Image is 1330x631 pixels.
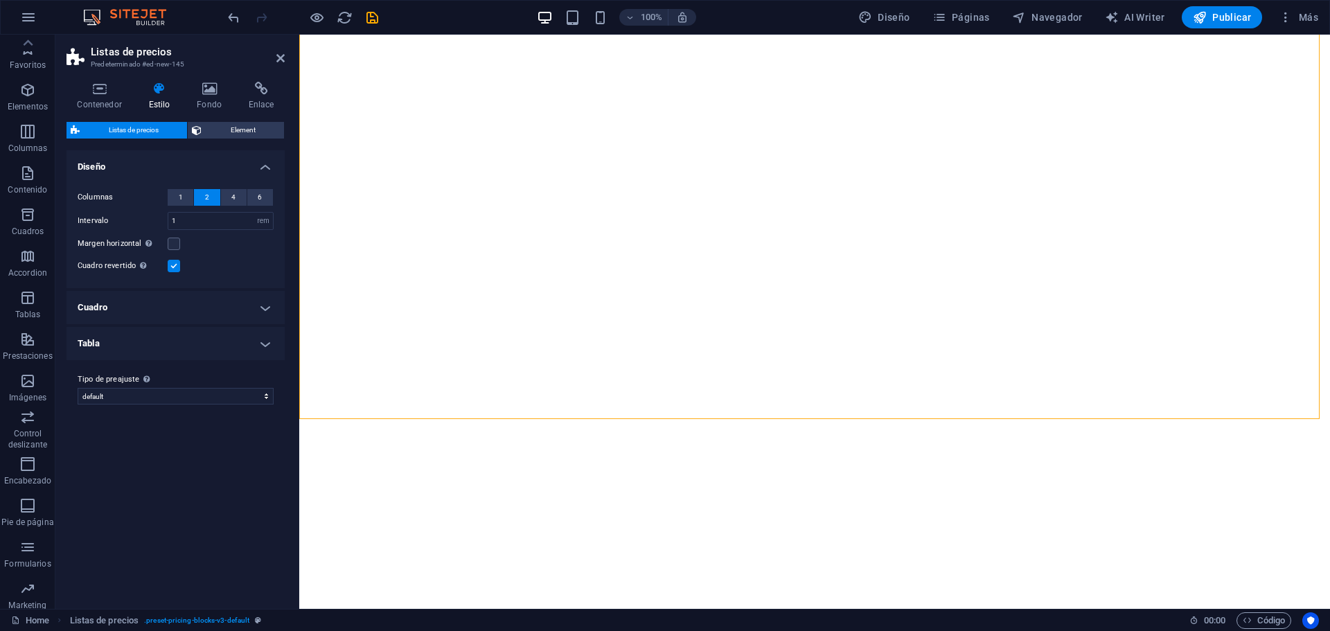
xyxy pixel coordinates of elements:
[1007,6,1088,28] button: Navegador
[336,9,353,26] button: reload
[932,10,990,24] span: Páginas
[238,82,285,111] h4: Enlace
[78,371,274,388] label: Tipo de preajuste
[206,122,280,139] span: Element
[1243,612,1285,629] span: Código
[1279,10,1318,24] span: Más
[221,189,247,206] button: 4
[8,101,48,112] p: Elementos
[91,46,285,58] h2: Listas de precios
[70,612,139,629] span: Haz clic para seleccionar y doble clic para editar
[188,122,284,139] button: Element
[308,9,325,26] button: Haz clic para salir del modo de previsualización y seguir editando
[10,60,46,71] p: Favoritos
[91,58,257,71] h3: Predeterminado #ed-new-145
[186,82,238,111] h4: Fondo
[84,122,183,139] span: Listas de precios
[1193,10,1252,24] span: Publicar
[226,10,242,26] i: Deshacer: Añadir elemento (Ctrl+Z)
[78,235,168,252] label: Margen horizontal
[9,392,46,403] p: Imágenes
[858,10,910,24] span: Diseño
[364,9,380,26] button: save
[1012,10,1083,24] span: Navegador
[1189,612,1226,629] h6: Tiempo de la sesión
[194,189,220,206] button: 2
[8,184,47,195] p: Contenido
[1099,6,1171,28] button: AI Writer
[144,612,249,629] span: . preset-pricing-blocks-v3-default
[258,189,262,206] span: 6
[66,291,285,324] h4: Cuadro
[15,309,41,320] p: Tablas
[364,10,380,26] i: Guardar (Ctrl+S)
[1236,612,1291,629] button: Código
[1105,10,1165,24] span: AI Writer
[676,11,689,24] i: Al redimensionar, ajustar el nivel de zoom automáticamente para ajustarse al dispositivo elegido.
[78,258,168,274] label: Cuadro revertido
[247,189,273,206] button: 6
[337,10,353,26] i: Volver a cargar página
[231,189,236,206] span: 4
[1182,6,1263,28] button: Publicar
[8,143,48,154] p: Columnas
[205,189,209,206] span: 2
[11,612,49,629] a: Haz clic para cancelar la selección y doble clic para abrir páginas
[1273,6,1324,28] button: Más
[1204,612,1225,629] span: 00 00
[80,9,184,26] img: Editor Logo
[66,82,138,111] h4: Contenedor
[225,9,242,26] button: undo
[3,350,52,362] p: Prestaciones
[66,150,285,175] h4: Diseño
[619,9,668,26] button: 100%
[1214,615,1216,625] span: :
[853,6,916,28] button: Diseño
[168,189,193,206] button: 1
[70,612,262,629] nav: breadcrumb
[4,475,51,486] p: Encabezado
[78,189,168,206] label: Columnas
[255,616,261,624] i: Este elemento es un preajuste personalizable
[66,327,285,360] h4: Tabla
[179,189,183,206] span: 1
[1302,612,1319,629] button: Usercentrics
[12,226,44,237] p: Cuadros
[8,600,46,611] p: Marketing
[1,517,53,528] p: Pie de página
[927,6,995,28] button: Páginas
[66,122,187,139] button: Listas de precios
[8,267,47,278] p: Accordion
[138,82,186,111] h4: Estilo
[640,9,662,26] h6: 100%
[78,217,168,224] label: Intervalo
[4,558,51,569] p: Formularios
